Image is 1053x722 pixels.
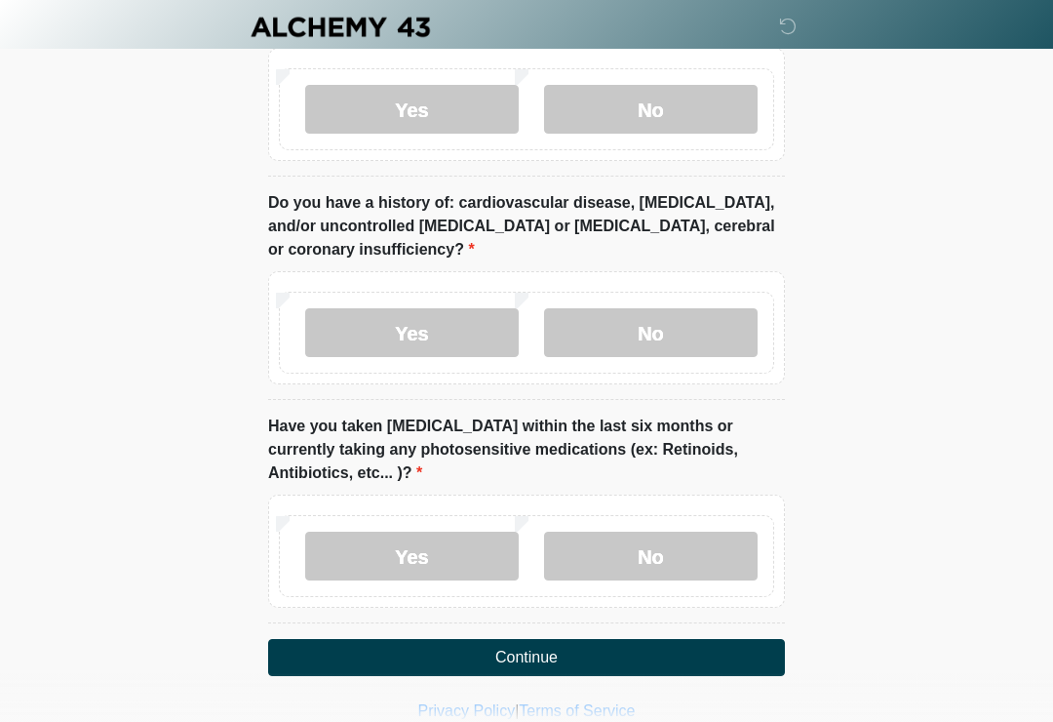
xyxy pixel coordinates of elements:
label: No [544,85,758,134]
label: No [544,308,758,357]
a: Terms of Service [519,702,635,719]
label: Yes [305,85,519,134]
img: Alchemy 43 Logo [249,15,432,39]
a: | [515,702,519,719]
label: No [544,532,758,581]
a: Privacy Policy [418,702,516,719]
label: Yes [305,532,519,581]
label: Have you taken [MEDICAL_DATA] within the last six months or currently taking any photosensitive m... [268,415,785,485]
label: Do you have a history of: cardiovascular disease, [MEDICAL_DATA], and/or uncontrolled [MEDICAL_DA... [268,191,785,261]
button: Continue [268,639,785,676]
label: Yes [305,308,519,357]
